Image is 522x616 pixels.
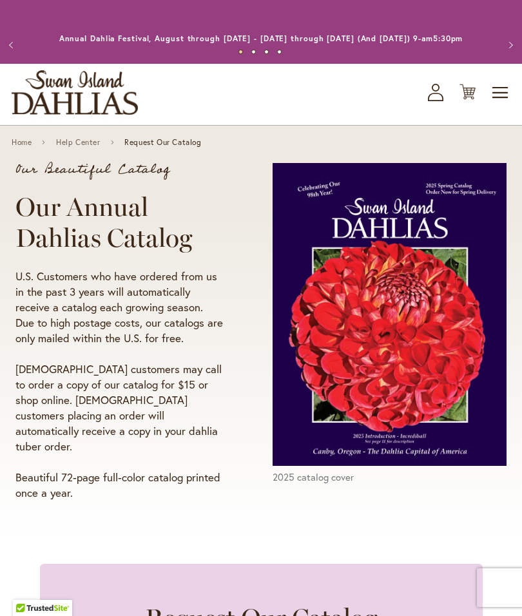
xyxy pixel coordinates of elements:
[15,191,224,253] h1: Our Annual Dahlias Catalog
[277,50,282,54] button: 4 of 4
[273,470,507,484] figcaption: 2025 catalog cover
[273,163,507,466] img: 2025 catalog cover
[56,138,101,147] a: Help Center
[496,32,522,58] button: Next
[251,50,256,54] button: 2 of 4
[15,269,224,346] p: U.S. Customers who have ordered from us in the past 3 years will automatically receive a catalog ...
[15,361,224,454] p: [DEMOGRAPHIC_DATA] customers may call to order a copy of our catalog for $15 or shop online. [DEM...
[12,138,32,147] a: Home
[15,163,224,176] p: Our Beautiful Catalog
[15,470,224,501] p: Beautiful 72-page full-color catalog printed once a year.
[59,34,463,43] a: Annual Dahlia Festival, August through [DATE] - [DATE] through [DATE] (And [DATE]) 9-am5:30pm
[264,50,269,54] button: 3 of 4
[238,50,243,54] button: 1 of 4
[124,138,201,147] span: Request Our Catalog
[12,70,138,115] a: store logo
